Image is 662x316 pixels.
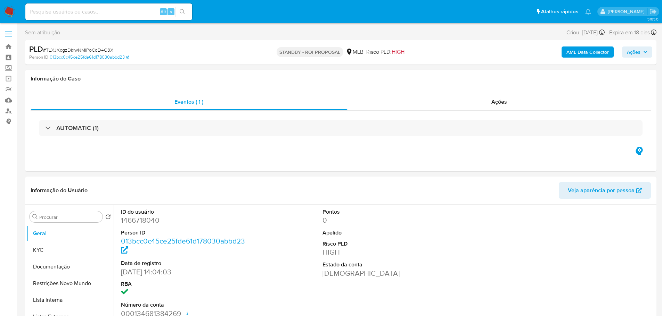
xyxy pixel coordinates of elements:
b: AML Data Collector [566,46,609,58]
dt: Person ID [121,229,248,237]
dd: 1466718040 [121,215,248,225]
h1: Informação do Caso [31,75,651,82]
b: PLD [29,43,43,54]
span: - [606,28,608,37]
dd: HIGH [322,247,450,257]
dt: Número da conta [121,301,248,309]
span: Expira em 18 dias [609,29,650,36]
button: KYC [27,242,114,258]
a: Notificações [585,9,591,15]
button: Geral [27,225,114,242]
p: lucas.portella@mercadolivre.com [608,8,647,15]
dt: Estado da conta [322,261,450,268]
span: Alt [161,8,166,15]
span: s [170,8,172,15]
button: Documentação [27,258,114,275]
span: Atalhos rápidos [541,8,578,15]
h1: Informação do Usuário [31,187,88,194]
div: MLB [346,48,363,56]
span: Ações [491,98,507,106]
dd: 0 [322,215,450,225]
dd: [DEMOGRAPHIC_DATA] [322,268,450,278]
h3: AUTOMATIC (1) [56,124,99,132]
span: Ações [627,46,640,58]
dt: Risco PLD [322,240,450,248]
a: 013bcc0c45ce25fde61d178030abbd23 [50,54,129,60]
button: Ações [622,46,652,58]
span: HIGH [392,48,404,56]
button: Procurar [32,214,38,220]
button: Veja aparência por pessoa [559,182,651,199]
dd: [DATE] 14:04:03 [121,267,248,277]
span: Risco PLD: [366,48,404,56]
a: 013bcc0c45ce25fde61d178030abbd23 [121,236,245,256]
button: Retornar ao pedido padrão [105,214,111,222]
button: search-icon [175,7,189,17]
dt: Apelido [322,229,450,237]
b: Person ID [29,54,48,60]
button: Lista Interna [27,292,114,308]
span: Eventos ( 1 ) [174,98,203,106]
div: AUTOMATIC (1) [39,120,643,136]
div: Criou: [DATE] [566,28,605,37]
p: STANDBY - ROI PROPOSAL [277,47,343,57]
span: # TLXJXcgzDIxwNMIPoCqD4G3X [43,46,113,53]
button: Restrições Novo Mundo [27,275,114,292]
dt: Data de registro [121,259,248,267]
span: Sem atribuição [25,29,60,36]
input: Pesquise usuários ou casos... [25,7,192,16]
span: Veja aparência por pessoa [568,182,635,199]
dt: ID do usuário [121,208,248,216]
button: AML Data Collector [562,46,614,58]
input: Procurar [39,214,100,220]
dt: RBA [121,280,248,288]
dt: Pontos [322,208,450,216]
a: Sair [649,8,657,15]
